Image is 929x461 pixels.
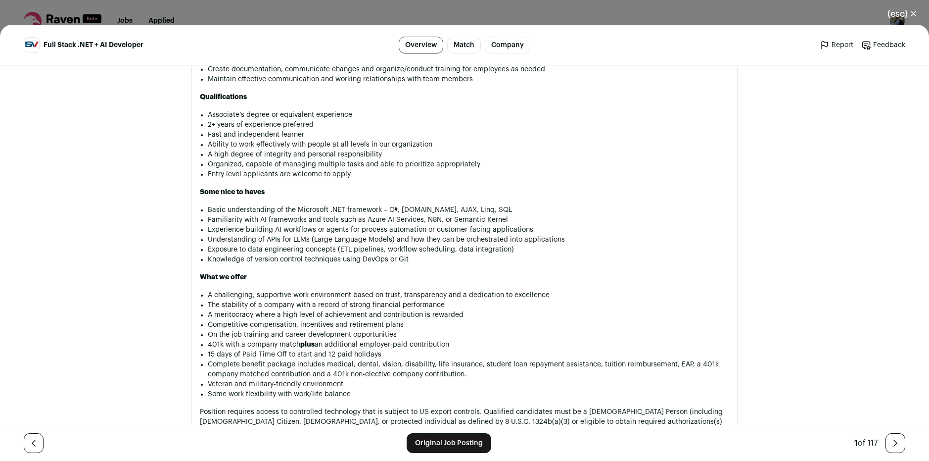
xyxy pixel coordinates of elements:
[208,120,729,130] li: 2+ years of experience preferred
[854,439,858,447] span: 1
[861,40,905,50] a: Feedback
[208,379,729,389] li: Veteran and military-friendly environment
[200,274,247,281] strong: What we offer
[208,169,729,179] li: Entry level applicants are welcome to apply
[208,350,729,359] li: 15 days of Paid Time Off to start and 12 paid holidays
[208,235,729,245] li: Understanding of APIs for LLMs (Large Language Models) and how they can be orchestrated into appl...
[300,341,315,348] strong: plus
[208,300,729,310] li: The stability of a company with a record of strong financial performance
[399,37,443,53] a: Overview
[208,245,729,255] li: Exposure to data engineering concepts (ETL pipelines, workflow scheduling, data integration)
[208,215,729,225] li: Familiarity with AI frameworks and tools such as Azure AI Services, N8N, or Semantic Kernel
[208,140,729,150] li: Ability to work effectively with people at all levels in our organization
[208,225,729,235] li: Experience building AI workflows or agents for process automation or customer-facing applications
[876,3,929,25] button: Close modal
[208,389,729,399] li: Some work flexibility with work/life balance
[208,340,729,350] li: 401k with a company match an additional employer-paid contribution
[208,205,729,215] li: Basic understanding of the Microsoft .NET framework – C#, [DOMAIN_NAME], AJAX, Linq, SQL
[208,310,729,320] li: A meritocracy where a high level of achievement and contribution is rewarded
[24,38,39,52] img: d7b957d9d49824d4727827acf93fc2056aae0069b92af3be9c08f0b6af2be80f.jpg
[208,130,729,140] li: Fast and independent learner
[208,159,729,169] li: Organized, capable of managing multiple tasks and able to prioritize appropriately
[208,64,729,74] li: Create documentation, communicate changes and organize/conduct training for employees as needed
[208,74,729,84] li: Maintain effective communication and working relationships with team members
[208,330,729,340] li: On the job training and career development opportunities
[208,150,729,159] li: A high degree of integrity and personal responsibility
[208,110,729,120] li: Associate’s degree or equivalent experience
[208,320,729,330] li: Competitive compensation, incentives and retirement plans
[820,40,853,50] a: Report
[407,433,491,453] a: Original Job Posting
[208,290,729,300] li: A challenging, supportive work environment based on trust, transparency and a dedication to excel...
[208,359,729,379] li: Complete benefit package includes medical, dental, vision, disability, life insurance, student lo...
[44,40,143,50] span: Full Stack .NET + AI Developer
[485,37,530,53] a: Company
[447,37,481,53] a: Match
[854,437,878,449] div: of 117
[200,407,729,437] p: Position requires access to controlled technology that is subject to US export controls. Qualifie...
[200,189,265,196] strong: Some nice to haves
[200,94,247,101] strong: Qualifications
[208,255,729,264] li: Knowledge of version control techniques using DevOps or Git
